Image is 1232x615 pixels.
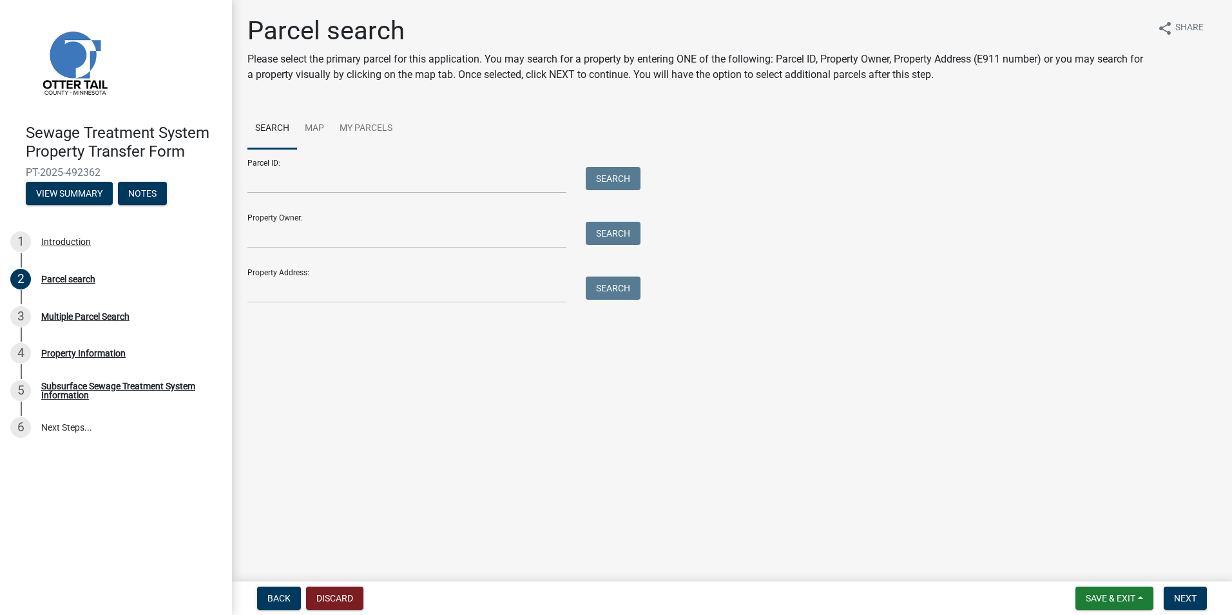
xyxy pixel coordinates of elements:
[247,15,1147,46] h1: Parcel search
[1164,587,1207,610] button: Next
[10,269,31,289] div: 2
[257,587,301,610] button: Back
[41,275,95,284] div: Parcel search
[10,380,31,401] div: 5
[267,593,291,603] span: Back
[118,189,167,199] wm-modal-confirm: Notes
[1157,21,1173,36] i: share
[306,587,363,610] button: Discard
[26,166,206,179] span: PT-2025-492362
[41,349,126,358] div: Property Information
[1075,587,1153,610] button: Save & Exit
[26,189,113,199] wm-modal-confirm: Summary
[10,343,31,364] div: 4
[41,382,211,400] div: Subsurface Sewage Treatment System Information
[26,124,222,161] h4: Sewage Treatment System Property Transfer Form
[332,108,400,150] a: My Parcels
[26,182,113,205] button: View Summary
[10,231,31,252] div: 1
[586,277,640,300] button: Search
[586,167,640,190] button: Search
[10,417,31,438] div: 6
[41,312,130,321] div: Multiple Parcel Search
[1147,15,1214,41] button: shareShare
[297,108,332,150] a: Map
[26,14,122,110] img: Otter Tail County, Minnesota
[586,222,640,245] button: Search
[1175,21,1204,36] span: Share
[10,306,31,327] div: 3
[41,237,91,246] div: Introduction
[118,182,167,205] button: Notes
[247,52,1147,83] p: Please select the primary parcel for this application. You may search for a property by entering ...
[247,108,297,150] a: Search
[1086,593,1135,603] span: Save & Exit
[1174,593,1197,603] span: Next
